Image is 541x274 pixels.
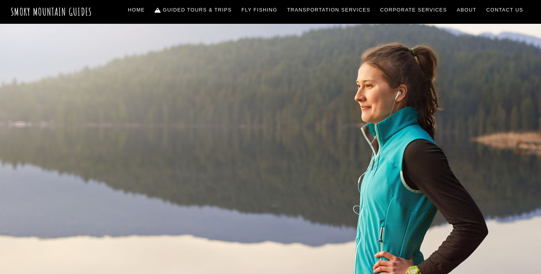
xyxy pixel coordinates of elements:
[377,2,450,18] a: Corporate Services
[454,2,480,18] a: About
[152,2,235,18] a: Guided Tours & Trips
[125,2,148,18] a: Home
[239,2,280,18] a: Fly Fishing
[11,5,92,18] a: Smoky Mountain Guides
[483,2,526,18] a: Contact Us
[284,2,373,18] a: Transportation Services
